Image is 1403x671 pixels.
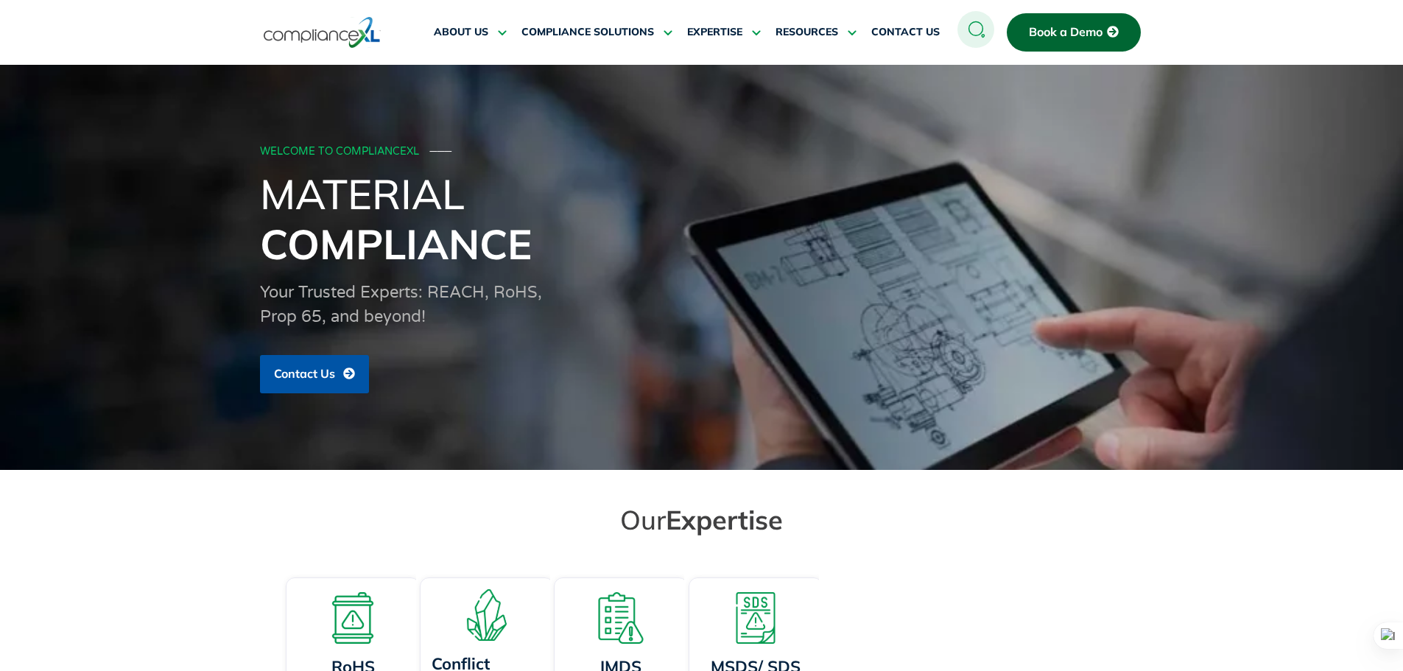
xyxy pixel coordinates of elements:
div: WELCOME TO COMPLIANCEXL [260,146,1139,158]
img: A board with a warning sign [327,592,379,644]
h2: Our [289,503,1114,536]
img: A warning board with SDS displaying [730,592,781,644]
span: ABOUT US [434,26,488,39]
a: CONTACT US [871,15,940,50]
span: Compliance [260,218,532,270]
span: Book a Demo [1029,26,1103,39]
a: RESOURCES [776,15,857,50]
img: A list board with a warning [595,592,647,644]
a: EXPERTISE [687,15,761,50]
span: CONTACT US [871,26,940,39]
a: Book a Demo [1007,13,1141,52]
span: RESOURCES [776,26,838,39]
img: logo-one.svg [264,15,381,49]
img: A representation of minerals [461,589,513,641]
a: COMPLIANCE SOLUTIONS [521,15,672,50]
span: ─── [430,145,452,158]
a: ABOUT US [434,15,507,50]
span: COMPLIANCE SOLUTIONS [521,26,654,39]
span: EXPERTISE [687,26,742,39]
span: Expertise [666,503,783,536]
h1: Material [260,169,1144,269]
a: Contact Us [260,355,369,393]
span: Contact Us [274,368,335,381]
span: Your Trusted Experts: REACH, RoHS, Prop 65, and beyond! [260,283,542,326]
